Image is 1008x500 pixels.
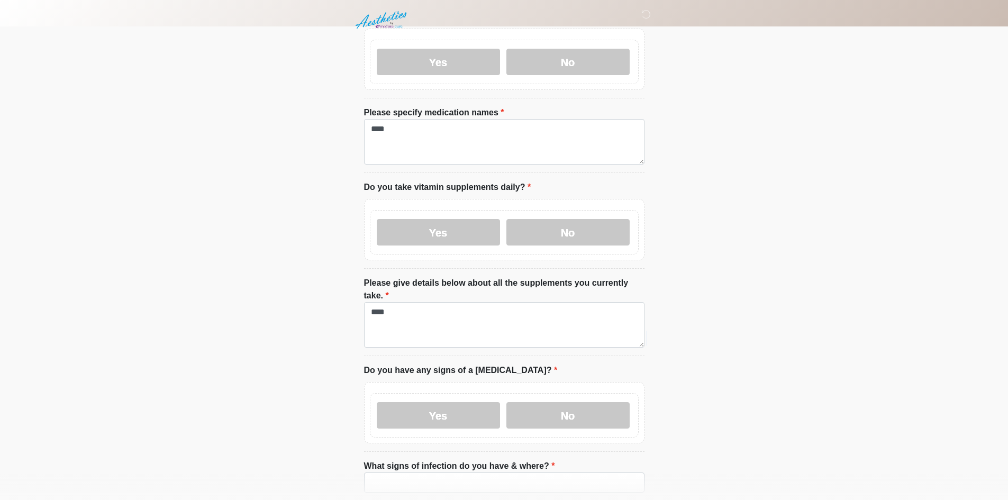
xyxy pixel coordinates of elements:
[377,219,500,246] label: Yes
[364,181,531,194] label: Do you take vitamin supplements daily?
[506,49,630,75] label: No
[364,364,558,377] label: Do you have any signs of a [MEDICAL_DATA]?
[353,8,411,32] img: Aesthetics by Emediate Cure Logo
[506,402,630,429] label: No
[364,277,644,302] label: Please give details below about all the supplements you currently take.
[377,402,500,429] label: Yes
[364,460,555,472] label: What signs of infection do you have & where?
[506,219,630,246] label: No
[364,106,504,119] label: Please specify medication names
[377,49,500,75] label: Yes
